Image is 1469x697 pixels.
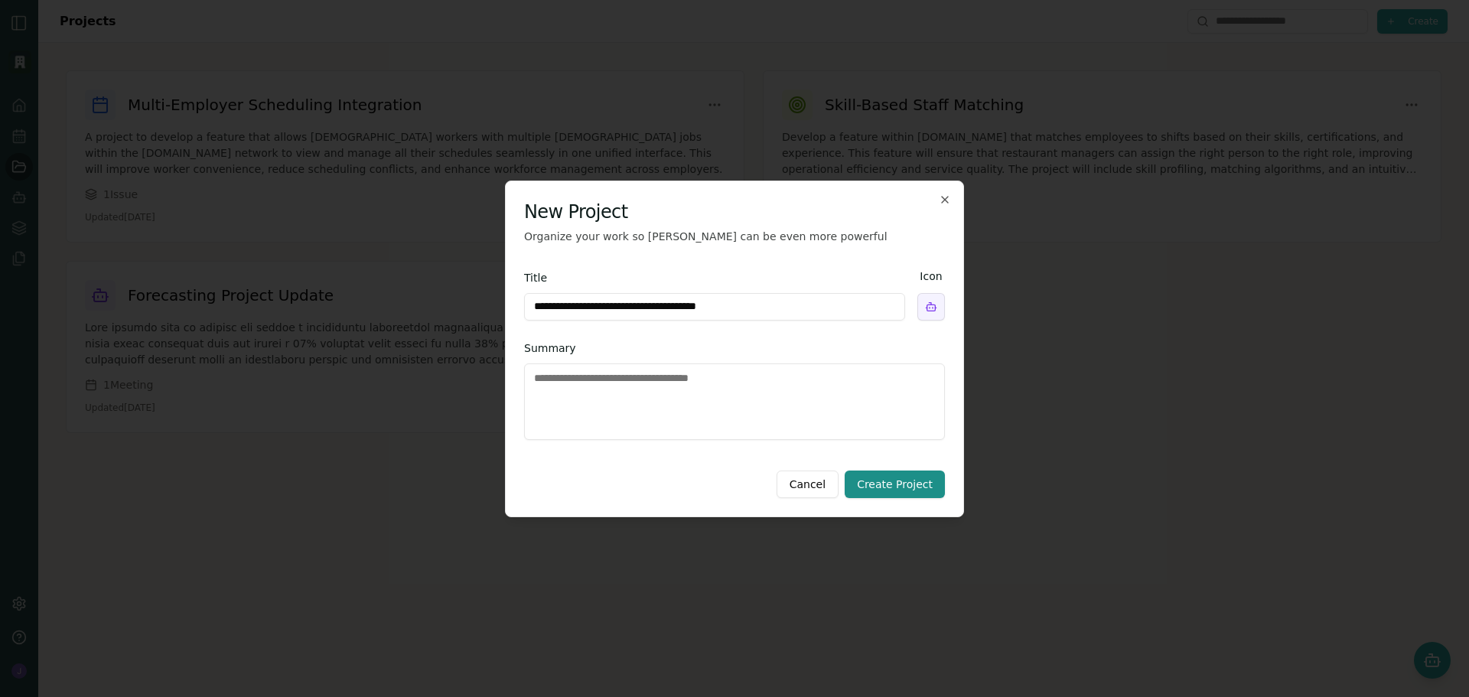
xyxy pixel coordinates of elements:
[777,471,839,498] button: Cancel
[524,272,547,284] label: Title
[524,229,945,244] p: Organize your work so [PERSON_NAME] can be even more powerful
[845,471,945,498] button: Create Project
[524,342,576,354] label: Summary
[920,269,942,284] label: Icon
[524,200,945,224] h2: New Project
